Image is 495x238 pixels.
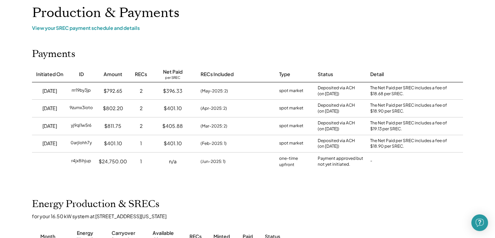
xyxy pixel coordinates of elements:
div: spot market [279,123,303,130]
div: - [370,158,372,165]
div: $802.20 [103,105,123,112]
div: $401.10 [164,140,182,147]
div: Deposited via ACH (on [DATE]) [318,138,355,150]
div: The Net Paid per SREC includes a fee of $18.90 per SREC. [370,138,450,150]
div: (Jun-2025: 1) [201,158,226,165]
div: Payment approved but not yet initiated. [318,156,363,167]
h2: Energy Production & SRECs [32,198,160,210]
div: 9zumx3ioto [70,105,93,112]
div: for your 16.50 kW system at [STREET_ADDRESS][US_STATE] [32,213,470,219]
div: $401.10 [104,140,122,147]
div: (Feb-2025: 1) [201,140,227,147]
div: spot market [279,88,303,95]
div: Initiated On [36,71,63,78]
div: spot market [279,140,303,147]
div: $24,750.00 [99,158,127,165]
div: [DATE] [42,123,57,130]
div: Energy [77,230,93,237]
div: $401.10 [164,105,182,112]
div: [DATE] [42,88,57,95]
div: Deposited via ACH (on [DATE]) [318,85,355,97]
div: Amount [104,71,122,78]
div: The Net Paid per SREC includes a fee of $18.90 per SREC. [370,102,450,114]
div: RECs Included [201,71,234,78]
div: Carryover [112,230,135,237]
div: (Mar-2025: 2) [201,123,227,129]
div: Open Intercom Messenger [471,214,488,231]
div: Deposited via ACH (on [DATE]) [318,102,355,114]
div: RECs [135,71,147,78]
div: (May-2025: 2) [201,88,228,94]
div: Status [318,71,333,78]
div: spot market [279,105,303,112]
div: 2 [140,88,143,95]
div: (Apr-2025: 2) [201,105,227,112]
h1: Production & Payments [32,5,463,21]
div: r4jx8ihjup [71,158,91,165]
div: [DATE] [42,105,57,112]
div: n/a [169,158,177,165]
div: one-time upfront [279,155,311,168]
div: 1 [140,140,142,147]
div: rrr19by3jp [72,88,91,95]
div: [DATE] [42,140,57,147]
div: The Net Paid per SREC includes a fee of $18.68 per SREC. [370,85,450,97]
div: 1 [140,158,142,165]
div: $405.88 [162,123,183,130]
div: $396.33 [163,88,182,95]
div: per SREC [165,75,180,81]
div: 0arjlohh7y [71,140,92,147]
div: $811.75 [104,123,121,130]
div: View your SREC payment schedule and details [32,25,463,31]
div: Deposited via ACH (on [DATE]) [318,120,355,132]
div: Available [153,230,174,237]
div: ID [79,71,84,78]
div: yj9ql1w5r6 [71,123,91,130]
div: 2 [140,105,143,112]
div: The Net Paid per SREC includes a fee of $19.13 per SREC. [370,120,450,132]
div: $792.65 [104,88,122,95]
div: Detail [370,71,384,78]
h2: Payments [32,48,75,60]
div: Type [279,71,290,78]
div: 2 [140,123,143,130]
div: Net Paid [163,68,182,75]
